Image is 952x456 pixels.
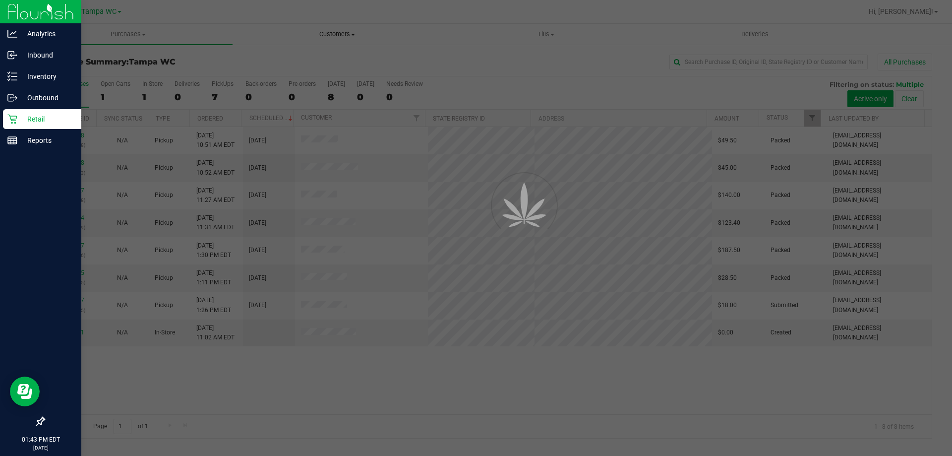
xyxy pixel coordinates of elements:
[7,71,17,81] inline-svg: Inventory
[7,50,17,60] inline-svg: Inbound
[4,435,77,444] p: 01:43 PM EDT
[17,70,77,82] p: Inventory
[7,114,17,124] inline-svg: Retail
[7,93,17,103] inline-svg: Outbound
[7,135,17,145] inline-svg: Reports
[7,29,17,39] inline-svg: Analytics
[10,377,40,406] iframe: Resource center
[17,28,77,40] p: Analytics
[17,134,77,146] p: Reports
[17,113,77,125] p: Retail
[17,49,77,61] p: Inbound
[17,92,77,104] p: Outbound
[4,444,77,452] p: [DATE]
